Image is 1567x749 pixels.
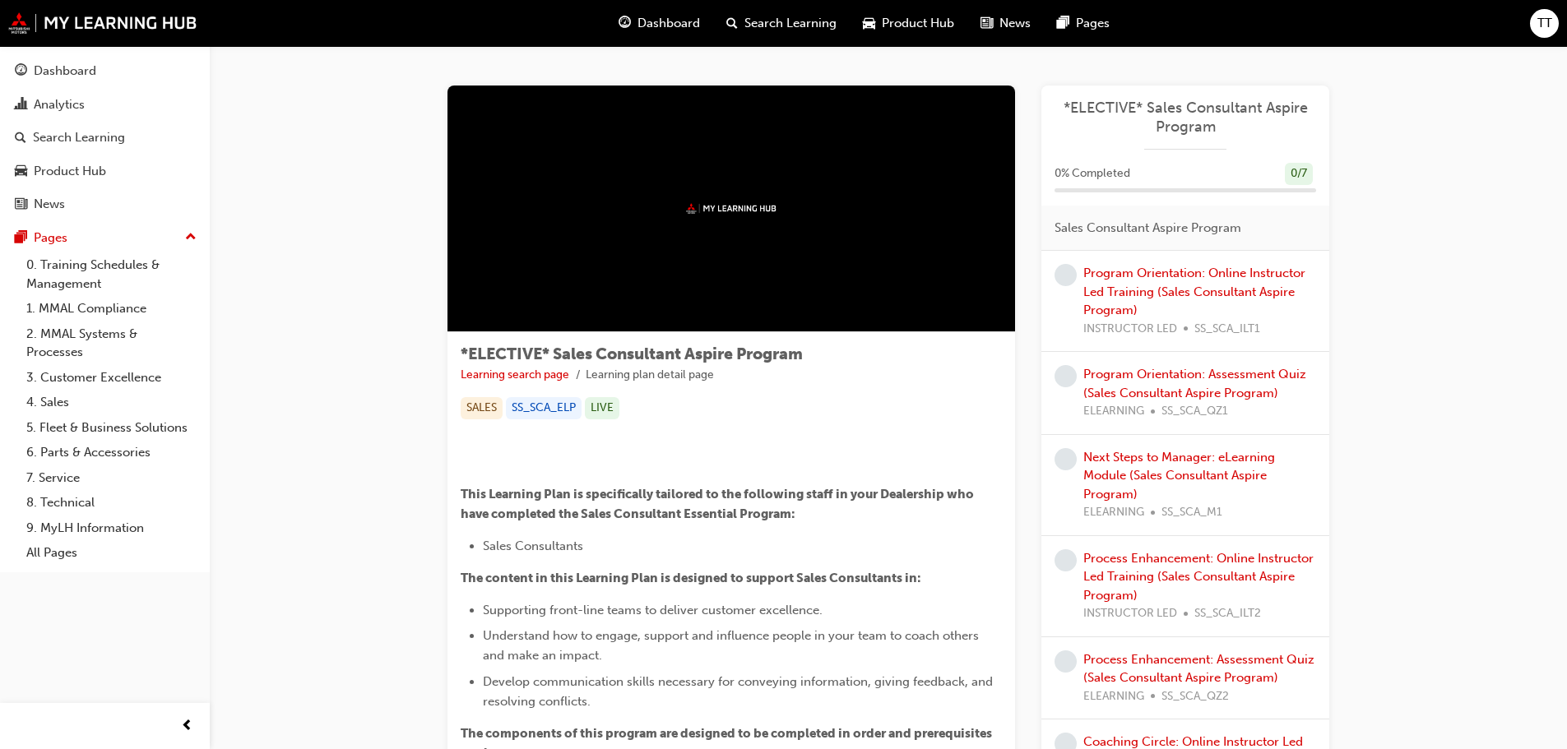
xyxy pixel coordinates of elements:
[1194,604,1261,623] span: SS_SCA_ILT2
[461,571,921,585] span: The content in this Learning Plan is designed to support Sales Consultants in:
[637,14,700,33] span: Dashboard
[605,7,713,40] a: guage-iconDashboard
[1044,7,1123,40] a: pages-iconPages
[586,366,714,385] li: Learning plan detail page
[33,128,125,147] div: Search Learning
[461,487,976,521] span: This Learning Plan is specifically tailored to the following staff in your Dealership who have co...
[7,223,203,253] button: Pages
[1161,503,1222,522] span: SS_SCA_M1
[15,98,27,113] span: chart-icon
[20,415,203,441] a: 5. Fleet & Business Solutions
[461,344,803,363] span: *ELECTIVE* Sales Consultant Aspire Program
[15,197,27,212] span: news-icon
[1083,652,1314,686] a: Process Enhancement: Assessment Quiz (Sales Consultant Aspire Program)
[7,189,203,220] a: News
[1285,163,1313,185] div: 0 / 7
[20,465,203,491] a: 7. Service
[1055,99,1316,136] a: *ELECTIVE* Sales Consultant Aspire Program
[1055,365,1077,387] span: learningRecordVerb_NONE-icon
[967,7,1044,40] a: news-iconNews
[34,62,96,81] div: Dashboard
[7,123,203,153] a: Search Learning
[8,12,197,34] img: mmal
[1537,14,1552,33] span: TT
[882,14,954,33] span: Product Hub
[20,490,203,516] a: 8. Technical
[15,64,27,79] span: guage-icon
[619,13,631,34] span: guage-icon
[1083,604,1177,623] span: INSTRUCTOR LED
[981,13,993,34] span: news-icon
[1083,402,1144,421] span: ELEARNING
[1055,448,1077,470] span: learningRecordVerb_NONE-icon
[1055,164,1130,183] span: 0 % Completed
[1161,687,1229,706] span: SS_SCA_QZ2
[7,53,203,223] button: DashboardAnalyticsSearch LearningProduct HubNews
[1530,9,1559,38] button: TT
[506,397,582,419] div: SS_SCA_ELP
[1194,320,1260,339] span: SS_SCA_ILT1
[863,13,875,34] span: car-icon
[15,164,27,179] span: car-icon
[15,131,26,146] span: search-icon
[1083,450,1275,502] a: Next Steps to Manager: eLearning Module (Sales Consultant Aspire Program)
[1076,14,1110,33] span: Pages
[713,7,850,40] a: search-iconSearch Learning
[1055,219,1241,238] span: Sales Consultant Aspire Program
[34,162,106,181] div: Product Hub
[20,516,203,541] a: 9. MyLH Information
[7,56,203,86] a: Dashboard
[20,440,203,465] a: 6. Parts & Accessories
[7,90,203,120] a: Analytics
[1161,402,1228,421] span: SS_SCA_QZ1
[1083,266,1305,317] a: Program Orientation: Online Instructor Led Training (Sales Consultant Aspire Program)
[7,156,203,187] a: Product Hub
[1055,549,1077,571] span: learningRecordVerb_NONE-icon
[461,397,503,419] div: SALES
[1055,264,1077,286] span: learningRecordVerb_NONE-icon
[34,195,65,214] div: News
[34,95,85,114] div: Analytics
[461,368,569,381] a: Learning search page
[1083,503,1144,522] span: ELEARNING
[20,296,203,321] a: 1. MMAL Compliance
[20,365,203,391] a: 3. Customer Excellence
[483,539,583,553] span: Sales Consultants
[686,203,777,214] img: mmal
[483,628,982,663] span: Understand how to engage, support and influence people in your team to coach others and make an i...
[1057,13,1069,34] span: pages-icon
[726,13,738,34] span: search-icon
[20,252,203,296] a: 0. Training Schedules & Management
[1083,687,1144,706] span: ELEARNING
[185,227,197,248] span: up-icon
[20,540,203,566] a: All Pages
[483,603,823,617] span: Supporting front-line teams to deliver customer excellence.
[1083,320,1177,339] span: INSTRUCTOR LED
[850,7,967,40] a: car-iconProduct Hub
[15,231,27,246] span: pages-icon
[999,14,1031,33] span: News
[1055,650,1077,673] span: learningRecordVerb_NONE-icon
[585,397,619,419] div: LIVE
[181,716,193,737] span: prev-icon
[20,321,203,365] a: 2. MMAL Systems & Processes
[20,390,203,415] a: 4. Sales
[1083,367,1306,400] a: Program Orientation: Assessment Quiz (Sales Consultant Aspire Program)
[744,14,837,33] span: Search Learning
[1083,551,1314,603] a: Process Enhancement: Online Instructor Led Training (Sales Consultant Aspire Program)
[34,229,67,247] div: Pages
[483,674,996,709] span: Develop communication skills necessary for conveying information, giving feedback, and resolving ...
